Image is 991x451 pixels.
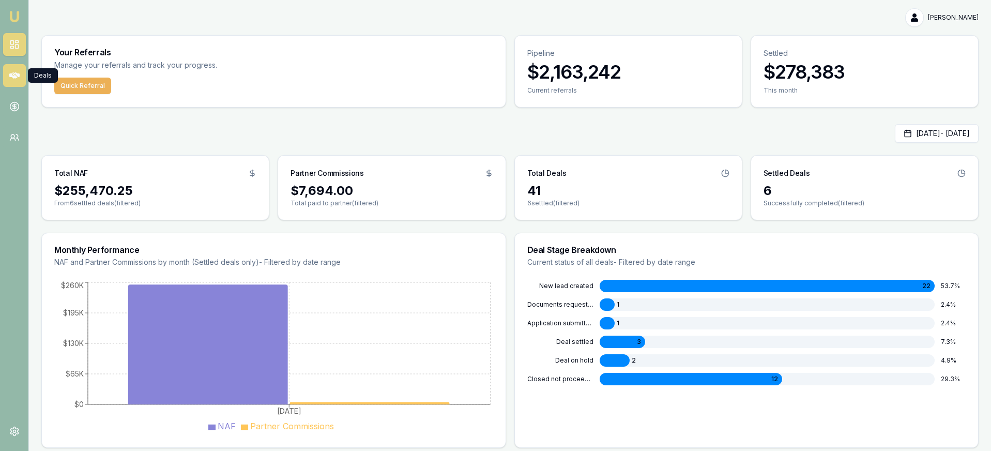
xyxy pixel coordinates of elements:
[54,183,256,199] div: $255,470.25
[527,300,593,309] div: DOCUMENTS REQUESTED FROM CLIENT
[527,62,729,82] h3: $2,163,242
[54,257,493,267] p: NAF and Partner Commissions by month (Settled deals only) - Filtered by date range
[941,319,966,327] div: 2.4 %
[637,338,641,346] span: 3
[941,356,966,365] div: 4.9 %
[63,308,84,317] tspan: $195K
[218,421,236,431] span: NAF
[527,282,593,290] div: NEW LEAD CREATED
[764,168,810,178] h3: Settled Deals
[277,407,301,415] tspan: [DATE]
[54,168,88,178] h3: Total NAF
[527,375,593,383] div: CLOSED NOT PROCEEDING
[74,400,84,409] tspan: $0
[928,13,979,22] span: [PERSON_NAME]
[632,356,636,365] span: 2
[764,86,966,95] div: This month
[291,168,363,178] h3: Partner Commissions
[250,421,334,431] span: Partner Commissions
[291,199,493,207] p: Total paid to partner (filtered)
[61,281,84,290] tspan: $260K
[941,375,966,383] div: 29.3 %
[895,124,979,143] button: [DATE]- [DATE]
[764,199,966,207] p: Successfully completed (filtered)
[527,168,567,178] h3: Total Deals
[527,356,593,365] div: DEAL ON HOLD
[527,183,729,199] div: 41
[527,319,593,327] div: APPLICATION SUBMITTED TO LENDER
[771,375,778,383] span: 12
[922,282,931,290] span: 22
[764,183,966,199] div: 6
[941,338,966,346] div: 7.3 %
[54,78,111,94] button: Quick Referral
[941,300,966,309] div: 2.4 %
[527,338,593,346] div: DEAL SETTLED
[291,183,493,199] div: $7,694.00
[54,246,493,254] h3: Monthly Performance
[527,86,729,95] div: Current referrals
[54,48,493,56] h3: Your Referrals
[54,59,319,71] p: Manage your referrals and track your progress.
[63,339,84,348] tspan: $130K
[941,282,966,290] div: 53.7 %
[66,369,84,378] tspan: $65K
[764,48,966,58] p: Settled
[28,68,58,83] div: Deals
[764,62,966,82] h3: $278,383
[527,246,966,254] h3: Deal Stage Breakdown
[617,300,619,309] span: 1
[8,10,21,23] img: emu-icon-u.png
[527,199,729,207] p: 6 settled (filtered)
[54,199,256,207] p: From 6 settled deals (filtered)
[617,319,619,327] span: 1
[527,257,966,267] p: Current status of all deals - Filtered by date range
[527,48,729,58] p: Pipeline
